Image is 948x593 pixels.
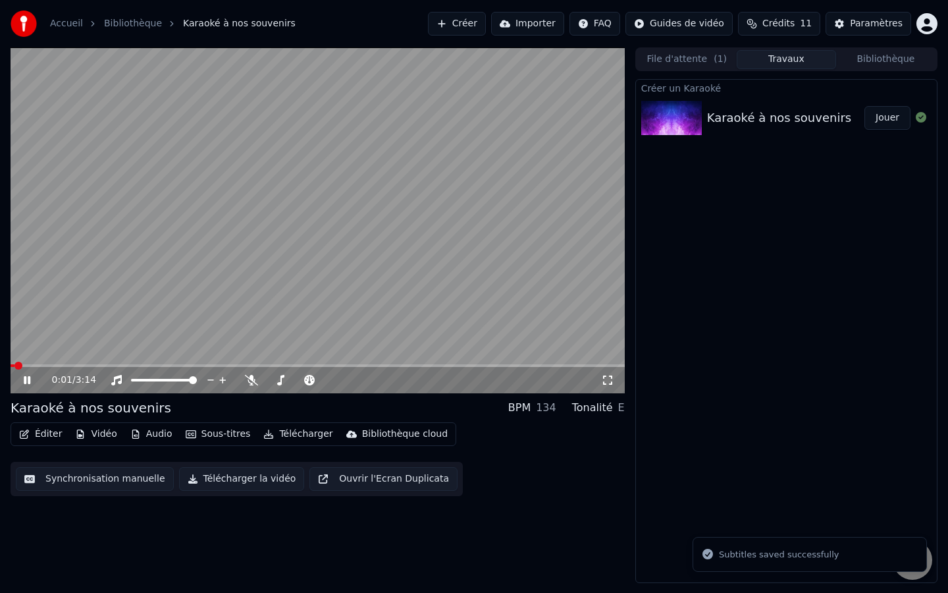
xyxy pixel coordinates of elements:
[183,17,296,30] span: Karaoké à nos souvenirs
[11,11,37,37] img: youka
[738,12,820,36] button: Crédits11
[625,12,733,36] button: Guides de vidéo
[50,17,83,30] a: Accueil
[52,374,72,387] span: 0:01
[50,17,296,30] nav: breadcrumb
[719,548,839,561] div: Subtitles saved successfully
[125,425,178,443] button: Audio
[508,400,531,416] div: BPM
[826,12,911,36] button: Paramètres
[800,17,812,30] span: 11
[569,12,620,36] button: FAQ
[572,400,613,416] div: Tonalité
[707,109,852,127] div: Karaoké à nos souvenirs
[179,467,305,491] button: Télécharger la vidéo
[104,17,162,30] a: Bibliothèque
[850,17,903,30] div: Paramètres
[70,425,122,443] button: Vidéo
[52,374,84,387] div: /
[714,53,727,66] span: ( 1 )
[362,428,448,441] div: Bibliothèque cloud
[258,425,338,443] button: Télécharger
[836,50,935,69] button: Bibliothèque
[14,425,67,443] button: Éditer
[309,467,458,491] button: Ouvrir l'Ecran Duplicata
[618,400,625,416] div: E
[428,12,486,36] button: Créer
[762,17,795,30] span: Crédits
[636,80,937,96] div: Créer un Karaoké
[180,425,256,443] button: Sous-titres
[637,50,737,69] button: File d'attente
[16,467,174,491] button: Synchronisation manuelle
[491,12,564,36] button: Importer
[536,400,556,416] div: 134
[737,50,836,69] button: Travaux
[76,374,96,387] span: 3:14
[864,106,910,130] button: Jouer
[11,399,171,417] div: Karaoké à nos souvenirs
